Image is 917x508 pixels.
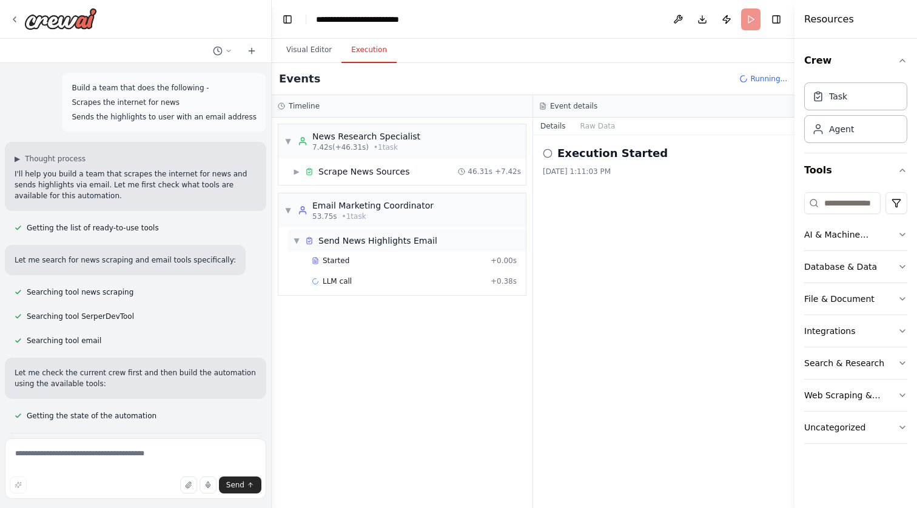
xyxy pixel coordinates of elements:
span: Getting the state of the automation [27,411,156,421]
button: Upload files [180,476,197,493]
h4: Resources [804,12,854,27]
button: Tools [804,153,907,187]
img: Logo [24,8,97,30]
button: Send [219,476,261,493]
span: Running... [750,74,787,84]
button: Hide right sidebar [768,11,785,28]
span: Send [226,480,244,490]
div: Search & Research [804,357,884,369]
button: AI & Machine Learning [804,219,907,250]
p: Let me check the current crew first and then build the automation using the available tools: [15,367,257,389]
button: ▶Thought process [15,154,86,164]
span: • 1 task [374,142,398,152]
span: + 0.00s [491,256,517,266]
div: Uncategorized [804,421,865,433]
span: Started [323,256,349,266]
span: ▶ [15,154,20,164]
button: Hide left sidebar [279,11,296,28]
span: + 7.42s [495,167,521,176]
div: File & Document [804,293,875,305]
span: Scrape News Sources [318,165,410,178]
div: Crew [804,78,907,153]
div: Web Scraping & Browsing [804,389,898,401]
p: Scrapes the internet for news [72,97,257,108]
button: Details [533,118,573,135]
span: LLM call [323,276,352,286]
button: Raw Data [573,118,623,135]
div: [DATE] 1:11:03 PM [543,167,785,176]
div: Tools [804,187,907,453]
span: ▼ [284,136,292,146]
button: Database & Data [804,251,907,282]
button: Integrations [804,315,907,347]
div: Integrations [804,325,855,337]
p: Let me search for news scraping and email tools specifically: [15,255,236,266]
span: Searching tool SerperDevTool [27,312,134,321]
span: Send News Highlights Email [318,235,437,247]
button: Search & Research [804,347,907,379]
span: Getting the list of ready-to-use tools [27,223,159,233]
h3: Timeline [289,101,320,111]
p: Build a team that does the following - [72,82,257,93]
span: 46.31s [468,167,492,176]
button: Start a new chat [242,44,261,58]
p: I'll help you build a team that scrapes the internet for news and sends highlights via email. Let... [15,169,257,201]
div: Agent [829,123,854,135]
span: • 1 task [342,212,366,221]
span: 7.42s (+46.31s) [312,142,369,152]
button: Visual Editor [277,38,341,63]
span: ▼ [284,206,292,215]
span: Thought process [25,154,86,164]
button: File & Document [804,283,907,315]
button: Click to speak your automation idea [200,476,217,493]
button: Execution [341,38,397,63]
div: Task [829,90,847,102]
nav: breadcrumb [316,13,430,25]
span: 53.75s [312,212,337,221]
span: ▼ [293,236,300,246]
span: Searching tool news scraping [27,287,133,297]
button: Improve this prompt [10,476,27,493]
h2: Events [279,70,320,87]
button: Switch to previous chat [208,44,237,58]
div: News Research Specialist [312,130,420,142]
p: Sends the highlights to user with an email address [72,112,257,122]
span: Searching tool email [27,336,101,346]
button: Web Scraping & Browsing [804,379,907,411]
button: Uncategorized [804,412,907,443]
h2: Execution Started [557,145,668,162]
h3: Event details [550,101,597,111]
span: ▶ [293,167,300,176]
span: + 0.38s [491,276,517,286]
div: Email Marketing Coordinator [312,199,434,212]
div: Database & Data [804,261,877,273]
button: Crew [804,44,907,78]
div: AI & Machine Learning [804,229,898,241]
